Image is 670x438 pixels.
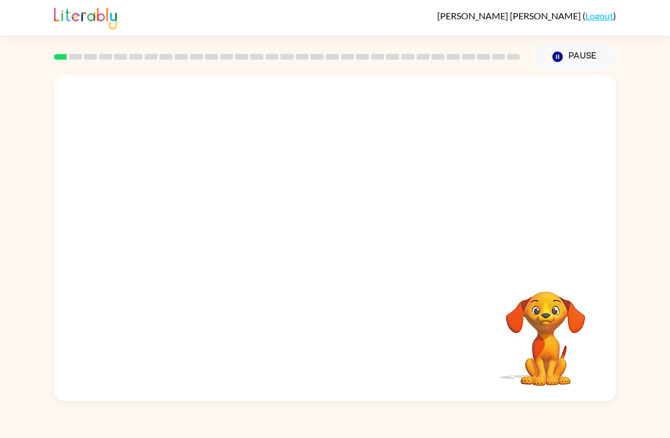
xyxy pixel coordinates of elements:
div: ( ) [437,10,616,21]
a: Logout [585,10,613,21]
button: Pause [534,44,616,70]
img: Literably [54,5,117,30]
span: [PERSON_NAME] [PERSON_NAME] [437,10,583,21]
video: Your browser must support playing .mp4 files to use Literably. Please try using another browser. [489,274,602,387]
